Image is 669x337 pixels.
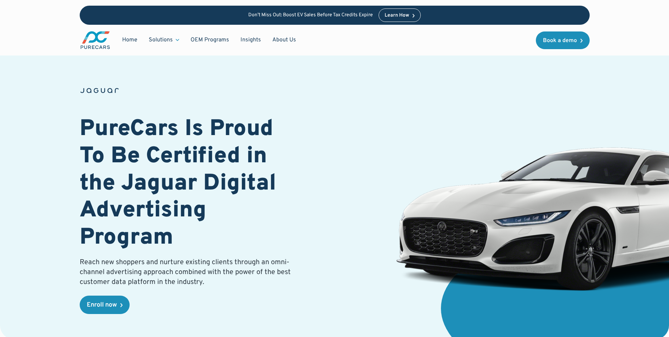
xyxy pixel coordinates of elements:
a: main [80,30,111,50]
a: OEM Programs [185,33,235,47]
div: Enroll now [87,302,117,308]
h1: PureCars Is Proud To Be Certified in the Jaguar Digital Advertising Program [80,116,295,252]
p: Don’t Miss Out: Boost EV Sales Before Tax Credits Expire [248,12,373,18]
img: purecars logo [80,30,111,50]
a: Home [117,33,143,47]
a: Enroll now [80,296,130,314]
div: Book a demo [543,38,577,43]
a: About Us [267,33,302,47]
a: Insights [235,33,267,47]
div: Solutions [143,33,185,47]
a: Book a demo [536,31,590,49]
a: Learn How [379,8,421,22]
div: Solutions [149,36,173,44]
div: Learn How [385,13,409,18]
p: Reach new shoppers and nurture existing clients through an omni-channel advertising approach comb... [80,257,295,287]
